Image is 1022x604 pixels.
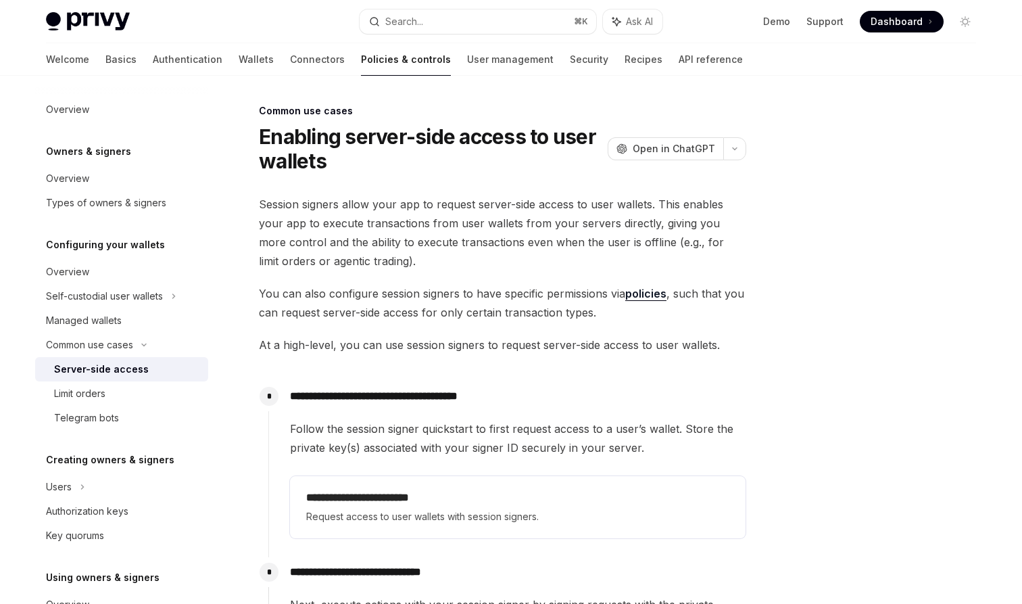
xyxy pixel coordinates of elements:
[46,170,89,187] div: Overview
[608,137,723,160] button: Open in ChatGPT
[35,381,208,406] a: Limit orders
[46,337,133,353] div: Common use cases
[46,528,104,544] div: Key quorums
[290,419,746,457] span: Follow the session signer quickstart to first request access to a user’s wallet. Store the privat...
[467,43,554,76] a: User management
[806,15,844,28] a: Support
[35,524,208,548] a: Key quorums
[361,43,451,76] a: Policies & controls
[306,509,729,525] span: Request access to user wallets with session signers.
[46,312,122,329] div: Managed wallets
[603,9,662,34] button: Ask AI
[35,406,208,430] a: Telegram bots
[385,14,423,30] div: Search...
[46,12,130,31] img: light logo
[54,410,119,426] div: Telegram bots
[54,361,149,377] div: Server-side access
[259,195,746,271] span: Session signers allow your app to request server-side access to user wallets. This enables your a...
[574,16,588,27] span: ⌘ K
[871,15,923,28] span: Dashboard
[570,43,608,76] a: Security
[35,308,208,333] a: Managed wallets
[46,43,89,76] a: Welcome
[54,386,105,402] div: Limit orders
[46,101,89,118] div: Overview
[860,11,944,32] a: Dashboard
[360,9,596,34] button: Search...⌘K
[259,104,746,118] div: Common use cases
[46,264,89,280] div: Overview
[35,357,208,381] a: Server-side access
[625,43,662,76] a: Recipes
[46,143,131,160] h5: Owners & signers
[105,43,137,76] a: Basics
[633,142,715,156] span: Open in ChatGPT
[259,335,746,354] span: At a high-level, you can use session signers to request server-side access to user wallets.
[35,499,208,524] a: Authorization keys
[153,43,222,76] a: Authentication
[35,166,208,191] a: Overview
[35,260,208,284] a: Overview
[954,11,976,32] button: Toggle dark mode
[46,288,163,304] div: Self-custodial user wallets
[35,191,208,215] a: Types of owners & signers
[679,43,743,76] a: API reference
[35,97,208,122] a: Overview
[46,195,166,211] div: Types of owners & signers
[626,15,653,28] span: Ask AI
[46,237,165,253] h5: Configuring your wallets
[46,570,160,586] h5: Using owners & signers
[46,452,174,468] h5: Creating owners & signers
[46,479,72,495] div: Users
[259,284,746,322] span: You can also configure session signers to have specific permissions via , such that you can reque...
[625,287,666,301] a: policies
[46,503,128,519] div: Authorization keys
[763,15,790,28] a: Demo
[239,43,274,76] a: Wallets
[259,124,602,173] h1: Enabling server-side access to user wallets
[290,43,345,76] a: Connectors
